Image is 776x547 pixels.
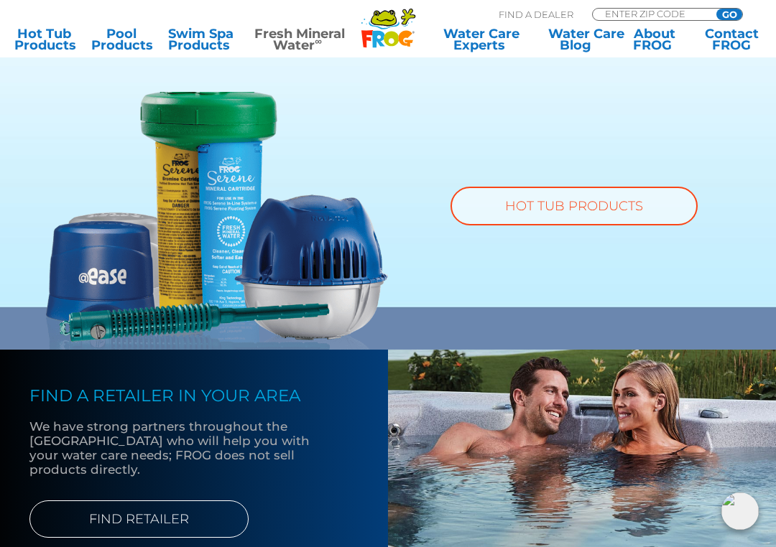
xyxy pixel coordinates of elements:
input: GO [716,9,742,20]
input: Zip Code Form [604,9,701,19]
a: AboutFROG [625,28,685,51]
a: Swim SpaProducts [168,28,228,51]
p: Find A Dealer [499,8,573,21]
a: Hot TubProducts [14,28,74,51]
a: PoolProducts [91,28,151,51]
a: ContactFROG [702,28,762,51]
a: Water CareExperts [433,28,531,51]
a: HOT TUB PRODUCTS [451,187,698,225]
p: We have strong partners throughout the [GEOGRAPHIC_DATA] who will help you with your water care n... [29,419,329,477]
a: Water CareBlog [548,28,608,51]
h4: FIND A RETAILER IN YOUR AREA [29,386,329,405]
sup: ∞ [315,35,322,47]
a: Fresh MineralWater∞ [245,28,354,51]
img: fmw-hot-tub-product-v2 [46,92,388,350]
a: FIND RETAILER [29,500,249,538]
img: openIcon [721,492,759,530]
